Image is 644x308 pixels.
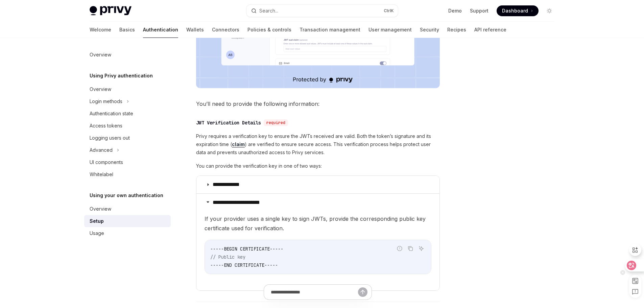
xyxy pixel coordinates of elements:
[247,22,291,38] a: Policies & controls
[84,227,171,239] a: Usage
[84,132,171,144] a: Logging users out
[368,22,412,38] a: User management
[90,51,111,59] div: Overview
[84,168,171,181] a: Whitelabel
[143,22,178,38] a: Authentication
[84,49,171,61] a: Overview
[420,22,439,38] a: Security
[417,244,426,253] button: Ask AI
[119,22,135,38] a: Basics
[84,120,171,132] a: Access tokens
[90,110,133,118] div: Authentication state
[264,119,288,126] div: required
[210,262,278,268] span: -----END CERTIFICATE-----
[544,5,555,16] button: Toggle dark mode
[447,22,466,38] a: Recipes
[406,244,415,253] button: Copy the contents from the code block
[212,22,239,38] a: Connectors
[259,7,278,15] div: Search...
[84,203,171,215] a: Overview
[90,158,123,166] div: UI components
[84,156,171,168] a: UI components
[84,83,171,95] a: Overview
[196,193,439,290] details: **** **** **** **** ***If your provider uses a single key to sign JWTs, provide the corresponding...
[395,244,404,253] button: Report incorrect code
[196,132,440,157] span: Privy requires a verification key to ensure the JWTs received are valid. Both the token’s signatu...
[210,246,283,252] span: -----BEGIN CERTIFICATE-----
[90,6,132,16] img: light logo
[90,217,104,225] div: Setup
[232,141,245,147] a: claim
[246,5,398,17] button: Search...CtrlK
[502,7,528,14] span: Dashboard
[90,122,122,130] div: Access tokens
[90,85,111,93] div: Overview
[196,119,261,126] div: JWT Verification Details
[358,287,367,297] button: Send message
[84,215,171,227] a: Setup
[186,22,204,38] a: Wallets
[90,205,111,213] div: Overview
[196,99,440,109] span: You’ll need to provide the following information:
[470,7,488,14] a: Support
[90,72,153,80] h5: Using Privy authentication
[90,229,104,237] div: Usage
[210,254,245,260] span: // Public key
[90,170,113,179] div: Whitelabel
[384,8,394,14] span: Ctrl K
[90,134,130,142] div: Logging users out
[300,22,360,38] a: Transaction management
[90,97,122,105] div: Login methods
[90,191,163,199] h5: Using your own authentication
[90,22,111,38] a: Welcome
[448,7,462,14] a: Demo
[196,162,440,170] span: You can provide the verification key in one of two ways:
[205,214,431,233] span: If your provider uses a single key to sign JWTs, provide the corresponding public key certificate...
[497,5,539,16] a: Dashboard
[84,108,171,120] a: Authentication state
[474,22,506,38] a: API reference
[90,146,113,154] div: Advanced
